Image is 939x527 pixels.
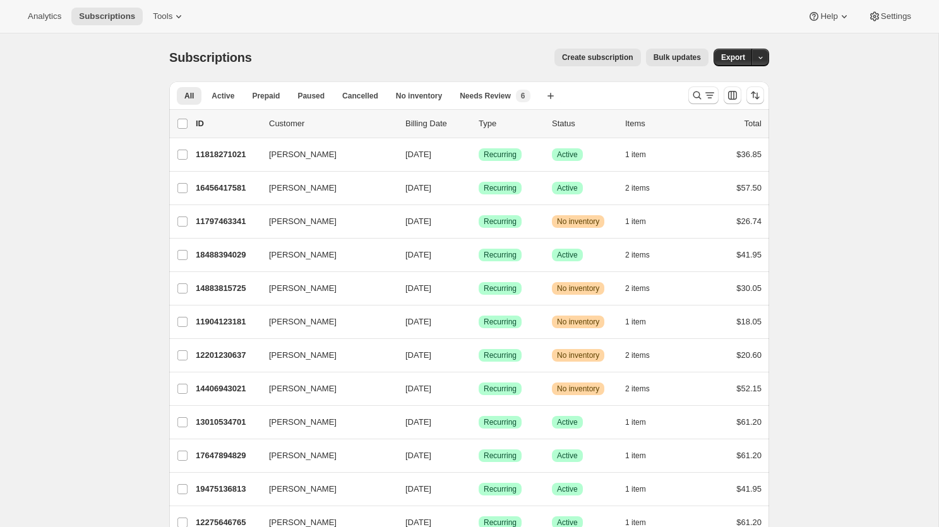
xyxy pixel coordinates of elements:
[557,384,599,394] span: No inventory
[625,250,650,260] span: 2 items
[196,215,259,228] p: 11797463341
[196,449,259,462] p: 17647894829
[625,313,660,331] button: 1 item
[484,216,517,227] span: Recurring
[557,283,599,293] span: No inventory
[28,11,61,21] span: Analytics
[196,382,259,395] p: 14406943021
[79,11,135,21] span: Subscriptions
[405,417,431,427] span: [DATE]
[484,451,517,461] span: Recurring
[196,249,259,261] p: 18488394029
[261,245,388,265] button: [PERSON_NAME]
[484,317,517,327] span: Recurring
[269,316,337,328] span: [PERSON_NAME]
[196,146,762,163] div: 11818271021[PERSON_NAME][DATE]SuccessRecurringSuccessActive1 item$36.85
[269,449,337,462] span: [PERSON_NAME]
[736,518,762,527] span: $61.20
[521,91,525,101] span: 6
[625,451,646,461] span: 1 item
[625,179,664,197] button: 2 items
[484,183,517,193] span: Recurring
[405,484,431,494] span: [DATE]
[484,283,517,293] span: Recurring
[405,216,431,226] span: [DATE]
[552,117,615,130] p: Status
[746,86,764,104] button: Sort the results
[625,380,664,398] button: 2 items
[479,117,542,130] div: Type
[212,91,234,101] span: Active
[736,384,762,393] span: $52.15
[269,349,337,362] span: [PERSON_NAME]
[71,8,143,25] button: Subscriptions
[196,349,259,362] p: 12201230637
[261,379,388,399] button: [PERSON_NAME]
[405,150,431,159] span: [DATE]
[261,312,388,332] button: [PERSON_NAME]
[625,213,660,230] button: 1 item
[269,382,337,395] span: [PERSON_NAME]
[196,179,762,197] div: 16456417581[PERSON_NAME][DATE]SuccessRecurringSuccessActive2 items$57.50
[541,87,561,105] button: Create new view
[557,417,578,427] span: Active
[297,91,325,101] span: Paused
[625,146,660,163] button: 1 item
[625,280,664,297] button: 2 items
[736,150,762,159] span: $36.85
[196,117,259,130] p: ID
[654,52,701,62] span: Bulk updates
[196,416,259,429] p: 13010534701
[554,49,641,66] button: Create subscription
[196,213,762,230] div: 11797463341[PERSON_NAME][DATE]SuccessRecurringWarningNo inventory1 item$26.74
[484,250,517,260] span: Recurring
[625,413,660,431] button: 1 item
[625,484,646,494] span: 1 item
[484,150,517,160] span: Recurring
[396,91,442,101] span: No inventory
[405,250,431,259] span: [DATE]
[625,317,646,327] span: 1 item
[484,417,517,427] span: Recurring
[252,91,280,101] span: Prepaid
[269,249,337,261] span: [PERSON_NAME]
[405,384,431,393] span: [DATE]
[196,182,259,194] p: 16456417581
[145,8,193,25] button: Tools
[625,183,650,193] span: 2 items
[625,384,650,394] span: 2 items
[736,183,762,192] span: $57.50
[269,282,337,295] span: [PERSON_NAME]
[269,215,337,228] span: [PERSON_NAME]
[625,346,664,364] button: 2 items
[861,8,919,25] button: Settings
[405,283,431,293] span: [DATE]
[196,282,259,295] p: 14883815725
[261,479,388,499] button: [PERSON_NAME]
[736,317,762,326] span: $18.05
[484,350,517,360] span: Recurring
[20,8,69,25] button: Analytics
[800,8,858,25] button: Help
[196,380,762,398] div: 14406943021[PERSON_NAME][DATE]SuccessRecurringWarningNo inventory2 items$52.15
[261,278,388,299] button: [PERSON_NAME]
[196,246,762,264] div: 18488394029[PERSON_NAME][DATE]SuccessRecurringSuccessActive2 items$41.95
[405,518,431,527] span: [DATE]
[625,246,664,264] button: 2 items
[196,313,762,331] div: 11904123181[PERSON_NAME][DATE]SuccessRecurringWarningNo inventory1 item$18.05
[820,11,837,21] span: Help
[405,183,431,192] span: [DATE]
[405,451,431,460] span: [DATE]
[269,416,337,429] span: [PERSON_NAME]
[405,317,431,326] span: [DATE]
[625,480,660,498] button: 1 item
[714,49,753,66] button: Export
[625,447,660,465] button: 1 item
[484,384,517,394] span: Recurring
[736,451,762,460] span: $61.20
[484,484,517,494] span: Recurring
[261,345,388,365] button: [PERSON_NAME]
[184,91,194,101] span: All
[736,283,762,293] span: $30.05
[625,117,688,130] div: Items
